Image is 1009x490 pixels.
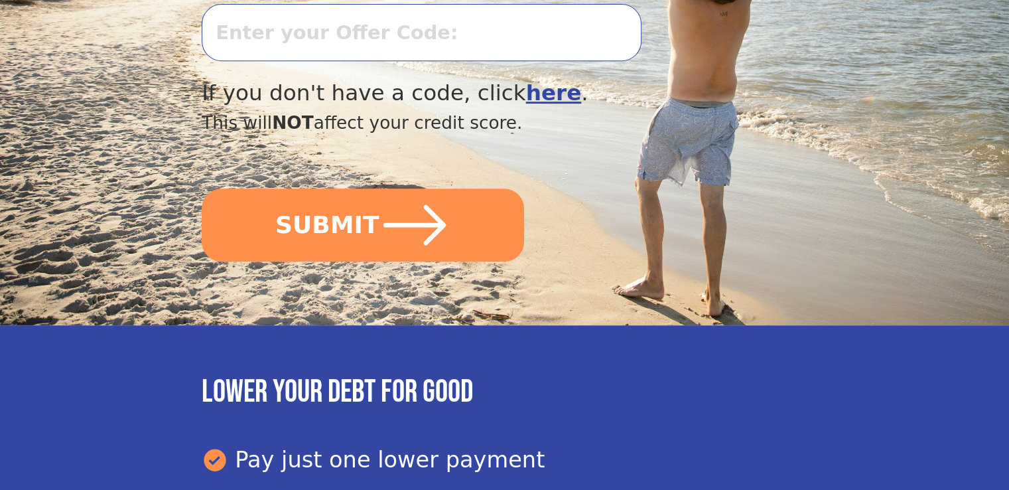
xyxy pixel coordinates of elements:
[202,4,641,61] input: Enter your Offer Code:
[202,373,807,412] h3: Lower your debt for good
[526,80,582,106] a: here
[202,77,716,110] div: If you don't have a code, click .
[202,110,716,136] div: This will affect your credit score.
[202,444,807,477] div: Pay just one lower payment
[272,112,314,133] span: NOT
[202,189,524,262] button: SUBMIT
